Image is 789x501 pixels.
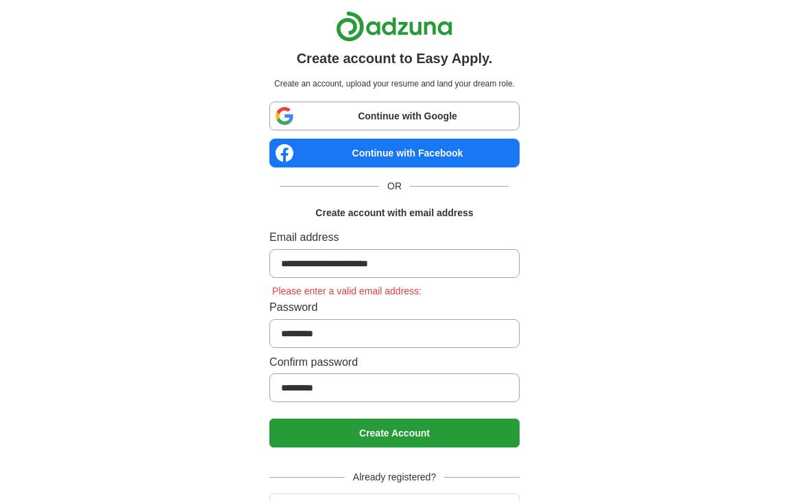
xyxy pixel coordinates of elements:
span: Please enter a valid email address: [269,286,424,296]
h1: Create account to Easy Apply. [297,47,493,69]
a: Continue with Google [269,102,520,130]
label: Email address [269,229,520,246]
span: OR [379,178,410,194]
img: Adzuna logo [336,11,452,42]
h1: Create account with email address [315,205,473,220]
p: Create an account, upload your resume and land your dream role. [272,78,517,91]
label: Password [269,299,520,316]
label: Confirm password [269,353,520,371]
span: Already registered? [345,469,444,485]
a: Continue with Facebook [269,139,520,167]
button: Create Account [269,419,520,447]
